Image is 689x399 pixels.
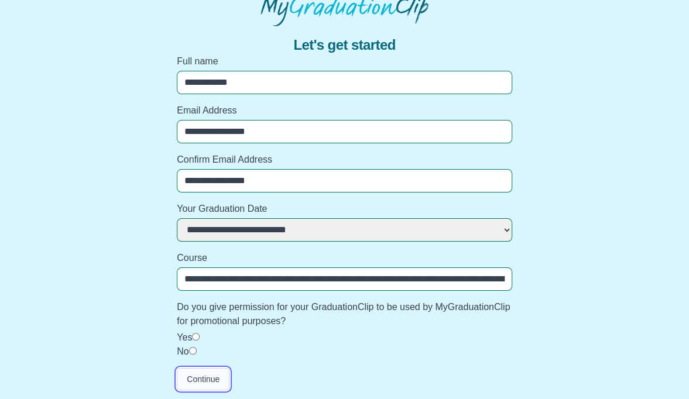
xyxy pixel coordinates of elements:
label: Do you give permission for your GraduationClip to be used by MyGraduationClip for promotional pur... [177,300,512,328]
label: Full name [177,54,512,68]
label: Confirm Email Address [177,153,512,167]
label: No [177,346,188,356]
label: Email Address [177,104,512,118]
label: Course [177,251,512,265]
label: Your Graduation Date [177,202,512,216]
button: Continue [177,368,229,390]
span: Let's get started [293,36,395,54]
label: Yes [177,332,192,342]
